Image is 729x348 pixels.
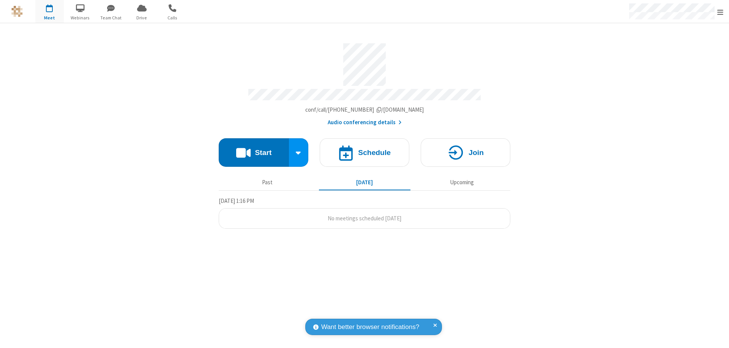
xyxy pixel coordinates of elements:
[710,328,723,343] iframe: Chat
[128,14,156,21] span: Drive
[289,138,309,167] div: Start conference options
[66,14,95,21] span: Webinars
[469,149,484,156] h4: Join
[222,175,313,190] button: Past
[219,196,510,229] section: Today's Meetings
[328,215,401,222] span: No meetings scheduled [DATE]
[416,175,508,190] button: Upcoming
[320,138,409,167] button: Schedule
[321,322,419,332] span: Want better browser notifications?
[358,149,391,156] h4: Schedule
[35,14,64,21] span: Meet
[328,118,402,127] button: Audio conferencing details
[219,38,510,127] section: Account details
[158,14,187,21] span: Calls
[219,138,289,167] button: Start
[305,106,424,113] span: Copy my meeting room link
[319,175,410,190] button: [DATE]
[255,149,271,156] h4: Start
[421,138,510,167] button: Join
[219,197,254,204] span: [DATE] 1:16 PM
[11,6,23,17] img: QA Selenium DO NOT DELETE OR CHANGE
[305,106,424,114] button: Copy my meeting room linkCopy my meeting room link
[97,14,125,21] span: Team Chat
